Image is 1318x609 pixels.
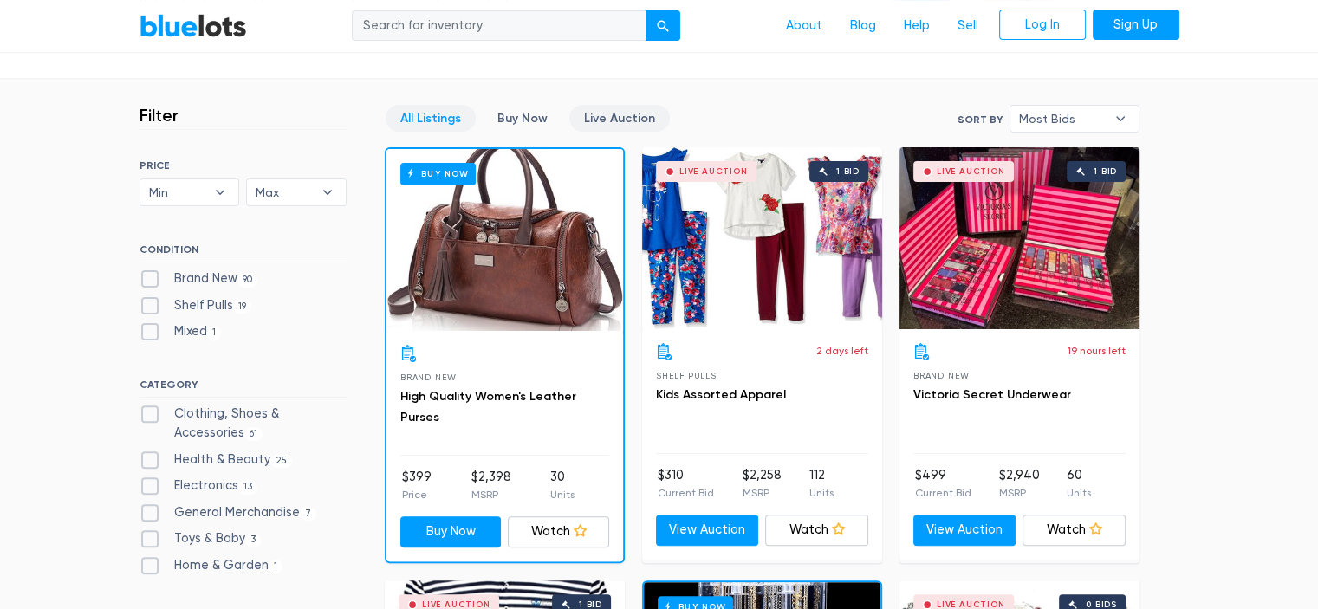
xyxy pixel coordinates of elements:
li: $399 [402,468,432,502]
p: MSRP [742,485,781,501]
span: 25 [270,454,293,468]
a: Live Auction 1 bid [642,147,882,329]
div: Live Auction [937,167,1005,176]
span: Max [256,179,313,205]
a: Buy Now [400,516,502,547]
div: Live Auction [679,167,748,176]
a: Watch [508,516,609,547]
p: Units [550,487,575,502]
span: 19 [233,300,252,314]
div: Live Auction [937,600,1005,609]
label: Health & Beauty [140,450,293,470]
label: Clothing, Shoes & Accessories [140,405,347,442]
label: Toys & Baby [140,529,262,548]
a: BlueLots [140,13,247,38]
label: Shelf Pulls [140,296,252,315]
div: Live Auction [422,600,490,609]
a: Sign Up [1093,10,1179,41]
a: Blog [836,10,890,42]
h6: CATEGORY [140,379,347,398]
span: Min [149,179,206,205]
p: Current Bid [915,485,971,501]
li: $310 [658,466,714,501]
input: Search for inventory [352,10,646,42]
div: 0 bids [1086,600,1117,609]
li: 60 [1067,466,1091,501]
label: General Merchandise [140,503,317,522]
a: About [772,10,836,42]
p: 2 days left [816,343,868,359]
p: MSRP [471,487,510,502]
div: 1 bid [579,600,602,609]
b: ▾ [309,179,346,205]
li: $2,258 [742,466,781,501]
a: View Auction [656,515,759,546]
span: Most Bids [1019,106,1106,132]
label: Home & Garden [140,556,283,575]
a: All Listings [386,105,476,132]
p: 19 hours left [1068,343,1126,359]
span: 7 [300,507,317,521]
span: 61 [244,427,263,441]
a: Help [890,10,944,42]
li: $499 [915,466,971,501]
li: 112 [809,466,834,501]
a: Sell [944,10,992,42]
label: Electronics [140,476,258,496]
a: Victoria Secret Underwear [913,387,1071,402]
p: MSRP [998,485,1039,501]
div: 1 bid [836,167,860,176]
h3: Filter [140,105,179,126]
a: Watch [765,515,868,546]
a: High Quality Women's Leather Purses [400,389,576,424]
a: Buy Now [483,105,562,132]
span: 13 [238,480,258,494]
a: Live Auction [569,105,670,132]
li: $2,940 [998,466,1039,501]
a: Live Auction 1 bid [899,147,1139,329]
b: ▾ [1102,106,1139,132]
h6: CONDITION [140,243,347,262]
div: 1 bid [1094,167,1117,176]
span: Shelf Pulls [656,371,717,380]
label: Mixed [140,322,222,341]
b: ▾ [202,179,238,205]
a: View Auction [913,515,1016,546]
span: 90 [237,273,258,287]
a: Buy Now [386,149,623,331]
li: 30 [550,468,575,502]
li: $2,398 [471,468,510,502]
h6: PRICE [140,159,347,172]
a: Watch [1023,515,1126,546]
p: Units [1067,485,1091,501]
p: Units [809,485,834,501]
span: 3 [245,534,262,547]
span: 1 [207,327,222,340]
a: Log In [999,10,1086,41]
span: Brand New [400,373,457,382]
p: Price [402,487,432,502]
span: 1 [269,560,283,573]
a: Kids Assorted Apparel [656,387,786,402]
label: Brand New [140,269,258,288]
p: Current Bid [658,485,714,501]
h6: Buy Now [400,163,476,185]
label: Sort By [958,112,1003,127]
span: Brand New [913,371,970,380]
